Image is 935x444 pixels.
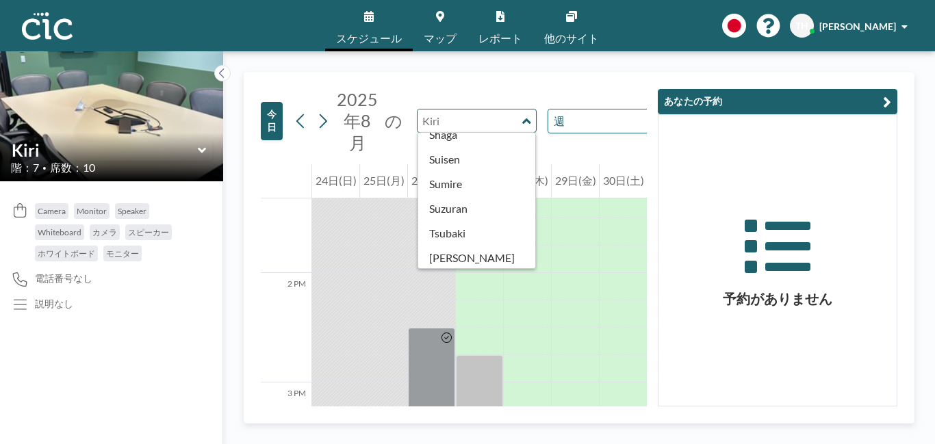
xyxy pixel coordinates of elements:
[795,20,808,32] span: TH
[106,248,139,259] span: モニター
[418,196,535,221] div: Suzuran
[658,89,897,114] button: あなたの予約
[360,164,407,198] div: 25日(月)
[418,109,522,132] input: Kiri
[38,227,81,237] span: Whiteboard
[418,147,535,172] div: Suisen
[12,140,198,160] input: Kiri
[552,164,599,198] div: 29日(金)
[385,110,402,131] span: の
[544,33,599,44] span: 他のサイト
[11,161,39,174] span: 階：7
[35,298,73,310] div: 説明なし
[418,172,535,196] div: Sumire
[22,12,73,40] img: organization-logo
[312,164,359,198] div: 24日(日)
[38,206,66,216] span: Camera
[418,221,535,246] div: Tsubaki
[336,33,402,44] span: スケジュール
[118,206,146,216] span: Speaker
[128,227,169,237] span: スピーカー
[42,164,47,172] span: •
[408,164,455,198] div: 26日(火)
[261,102,283,140] button: 今日
[261,164,311,273] div: 1 PM
[424,33,457,44] span: マップ
[551,112,567,130] span: 週
[50,161,95,174] span: 席数：10
[418,122,535,147] div: Shaga
[337,89,378,153] span: 2025年8月
[77,206,107,216] span: Monitor
[548,109,667,133] div: Search for option
[658,290,897,307] h3: 予約がありません
[418,246,535,270] div: [PERSON_NAME]
[600,164,647,198] div: 30日(土)
[569,112,644,130] input: Search for option
[478,33,522,44] span: レポート
[38,248,95,259] span: ホワイトボード
[261,273,311,382] div: 2 PM
[819,21,896,32] span: [PERSON_NAME]
[35,272,92,285] span: 電話番号なし
[92,227,117,237] span: カメラ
